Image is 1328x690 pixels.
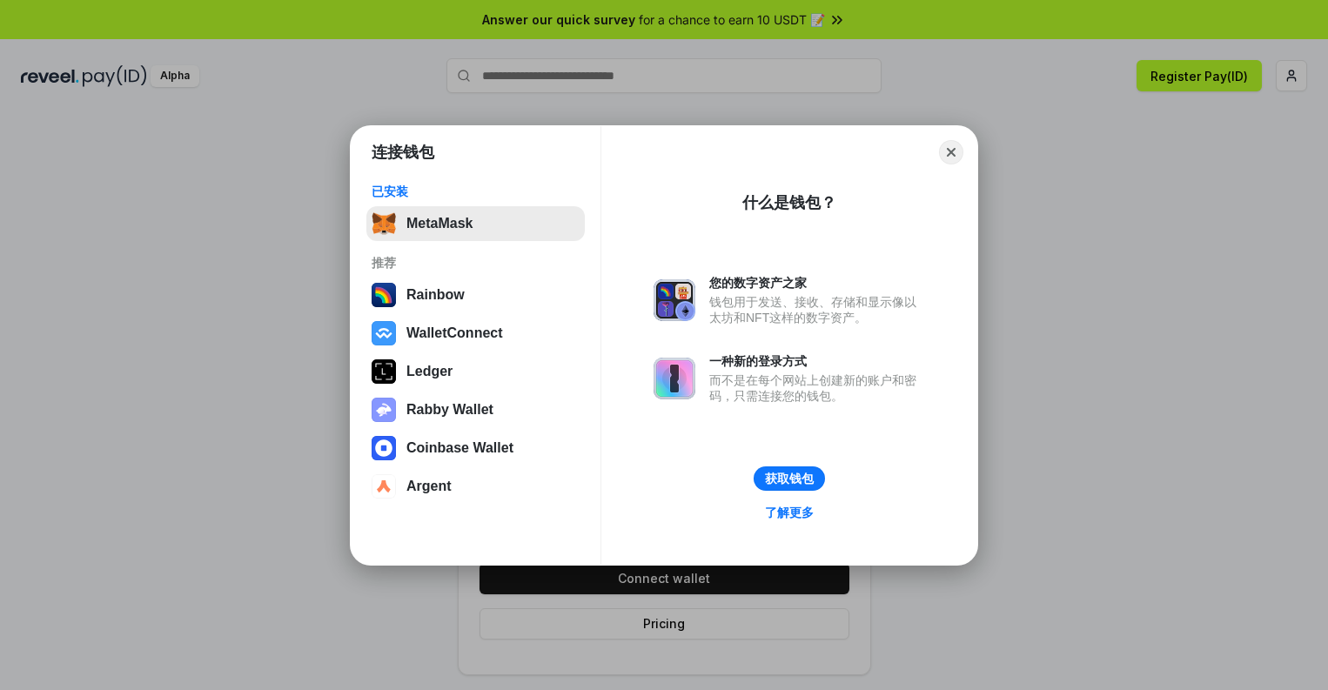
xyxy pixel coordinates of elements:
button: Argent [366,469,585,504]
button: 获取钱包 [754,466,825,491]
div: Ledger [406,364,453,379]
img: svg+xml,%3Csvg%20width%3D%2228%22%20height%3D%2228%22%20viewBox%3D%220%200%2028%2028%22%20fill%3D... [372,436,396,460]
div: Rabby Wallet [406,402,493,418]
button: MetaMask [366,206,585,241]
button: WalletConnect [366,316,585,351]
div: Coinbase Wallet [406,440,513,456]
div: Argent [406,479,452,494]
button: Rainbow [366,278,585,312]
img: svg+xml,%3Csvg%20xmlns%3D%22http%3A%2F%2Fwww.w3.org%2F2000%2Fsvg%22%20fill%3D%22none%22%20viewBox... [372,398,396,422]
div: MetaMask [406,216,473,231]
img: svg+xml,%3Csvg%20fill%3D%22none%22%20height%3D%2233%22%20viewBox%3D%220%200%2035%2033%22%20width%... [372,211,396,236]
div: 而不是在每个网站上创建新的账户和密码，只需连接您的钱包。 [709,372,925,404]
div: 获取钱包 [765,471,814,486]
div: 一种新的登录方式 [709,353,925,369]
div: 了解更多 [765,505,814,520]
div: WalletConnect [406,325,503,341]
button: Coinbase Wallet [366,431,585,466]
img: svg+xml,%3Csvg%20xmlns%3D%22http%3A%2F%2Fwww.w3.org%2F2000%2Fsvg%22%20fill%3D%22none%22%20viewBox... [654,279,695,321]
img: svg+xml,%3Csvg%20width%3D%22120%22%20height%3D%22120%22%20viewBox%3D%220%200%20120%20120%22%20fil... [372,283,396,307]
div: 已安装 [372,184,580,199]
div: 钱包用于发送、接收、存储和显示像以太坊和NFT这样的数字资产。 [709,294,925,325]
img: svg+xml,%3Csvg%20width%3D%2228%22%20height%3D%2228%22%20viewBox%3D%220%200%2028%2028%22%20fill%3D... [372,474,396,499]
img: svg+xml,%3Csvg%20xmlns%3D%22http%3A%2F%2Fwww.w3.org%2F2000%2Fsvg%22%20fill%3D%22none%22%20viewBox... [654,358,695,399]
div: 什么是钱包？ [742,192,836,213]
button: Ledger [366,354,585,389]
div: Rainbow [406,287,465,303]
a: 了解更多 [755,501,824,524]
img: svg+xml,%3Csvg%20width%3D%2228%22%20height%3D%2228%22%20viewBox%3D%220%200%2028%2028%22%20fill%3D... [372,321,396,345]
div: 推荐 [372,255,580,271]
div: 您的数字资产之家 [709,275,925,291]
button: Rabby Wallet [366,392,585,427]
button: Close [939,140,963,164]
h1: 连接钱包 [372,142,434,163]
img: svg+xml,%3Csvg%20xmlns%3D%22http%3A%2F%2Fwww.w3.org%2F2000%2Fsvg%22%20width%3D%2228%22%20height%3... [372,359,396,384]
